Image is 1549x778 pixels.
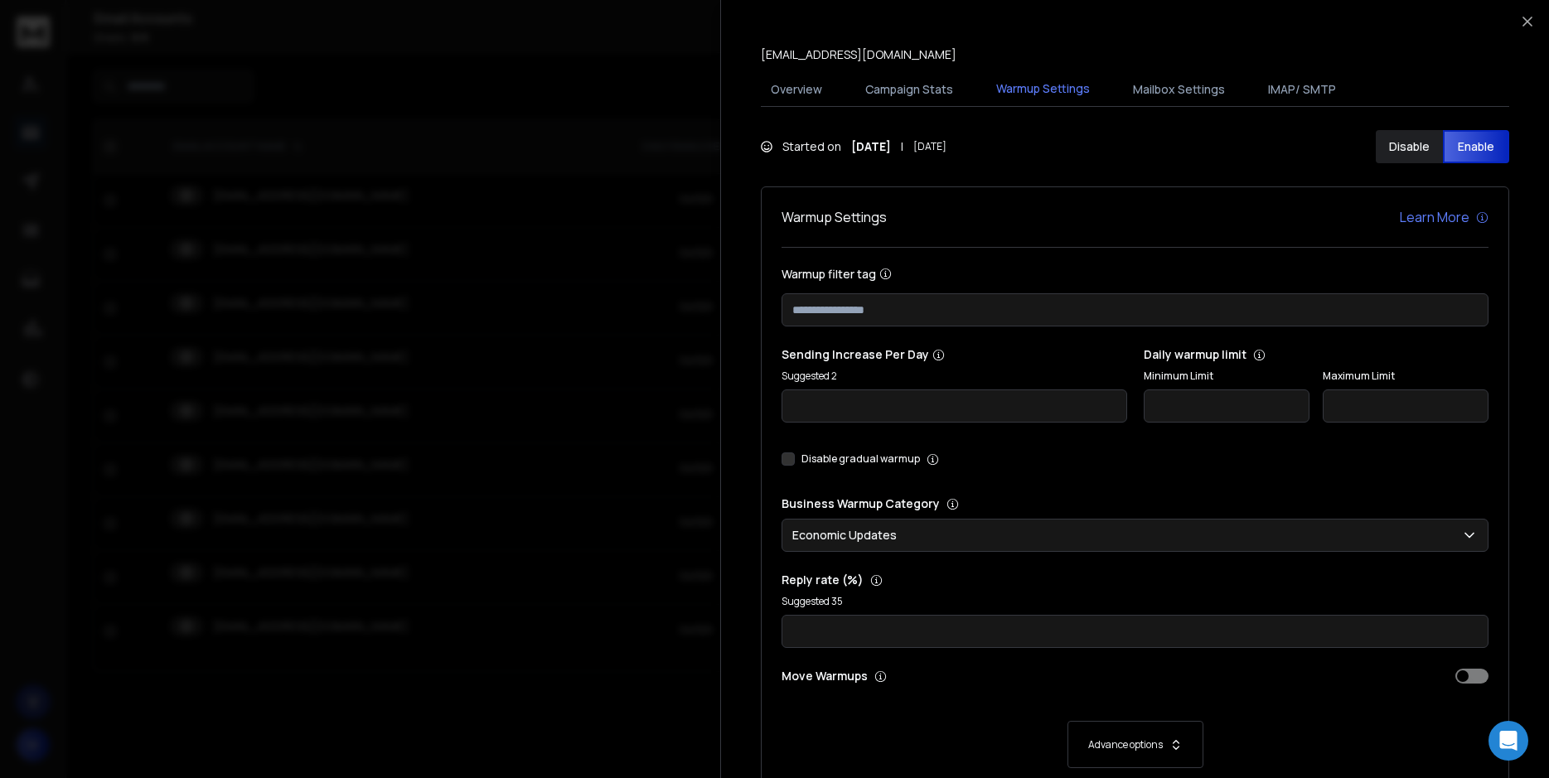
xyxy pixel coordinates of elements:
p: Advance options [1088,738,1163,751]
div: Open Intercom Messenger [1488,721,1528,761]
span: [DATE] [913,140,946,153]
button: Mailbox Settings [1123,71,1235,108]
button: Disable [1376,130,1443,163]
a: Learn More [1400,207,1488,227]
p: Suggested 2 [782,370,1127,383]
p: [EMAIL_ADDRESS][DOMAIN_NAME] [761,46,956,63]
p: Reply rate (%) [782,572,1488,588]
button: Campaign Stats [855,71,963,108]
p: Economic Updates [792,527,903,544]
div: Started on [761,138,946,155]
label: Minimum Limit [1144,370,1309,383]
p: Suggested 35 [782,595,1488,608]
button: IMAP/ SMTP [1258,71,1346,108]
label: Maximum Limit [1323,370,1488,383]
button: Overview [761,71,832,108]
button: Advance options [798,721,1472,768]
p: Move Warmups [782,668,1130,684]
span: | [901,138,903,155]
p: Sending Increase Per Day [782,346,1127,363]
label: Warmup filter tag [782,268,1488,280]
button: Warmup Settings [986,70,1100,109]
button: DisableEnable [1376,130,1509,163]
button: Enable [1443,130,1510,163]
label: Disable gradual warmup [801,452,920,466]
p: Business Warmup Category [782,495,1488,512]
strong: [DATE] [851,138,891,155]
h1: Warmup Settings [782,207,887,227]
p: Daily warmup limit [1144,346,1489,363]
